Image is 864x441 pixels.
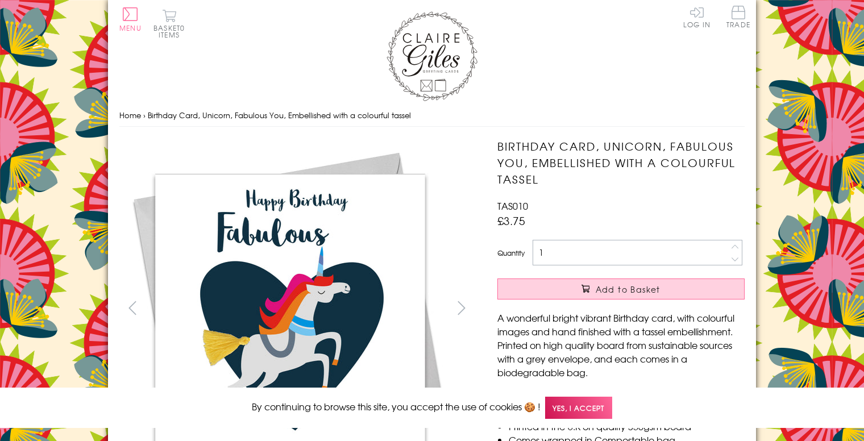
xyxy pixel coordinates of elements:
h1: Birthday Card, Unicorn, Fabulous You, Embellished with a colourful tassel [497,138,745,187]
span: TAS010 [497,199,528,213]
span: Menu [119,23,142,33]
button: prev [119,295,145,321]
img: Claire Giles Greetings Cards [387,11,477,101]
a: Trade [726,6,750,30]
a: Log In [683,6,711,28]
span: £3.75 [497,213,525,228]
span: › [143,110,146,120]
span: Yes, I accept [545,397,612,419]
button: Basket0 items [153,9,185,38]
span: Trade [726,6,750,28]
span: Add to Basket [596,284,661,295]
label: Quantity [497,248,525,258]
a: Home [119,110,141,120]
nav: breadcrumbs [119,104,745,127]
button: next [449,295,475,321]
span: 0 items [159,23,185,40]
p: A wonderful bright vibrant Birthday card, with colourful images and hand finished with a tassel e... [497,311,745,379]
button: Add to Basket [497,278,745,299]
button: Menu [119,7,142,31]
span: Birthday Card, Unicorn, Fabulous You, Embellished with a colourful tassel [148,110,411,120]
